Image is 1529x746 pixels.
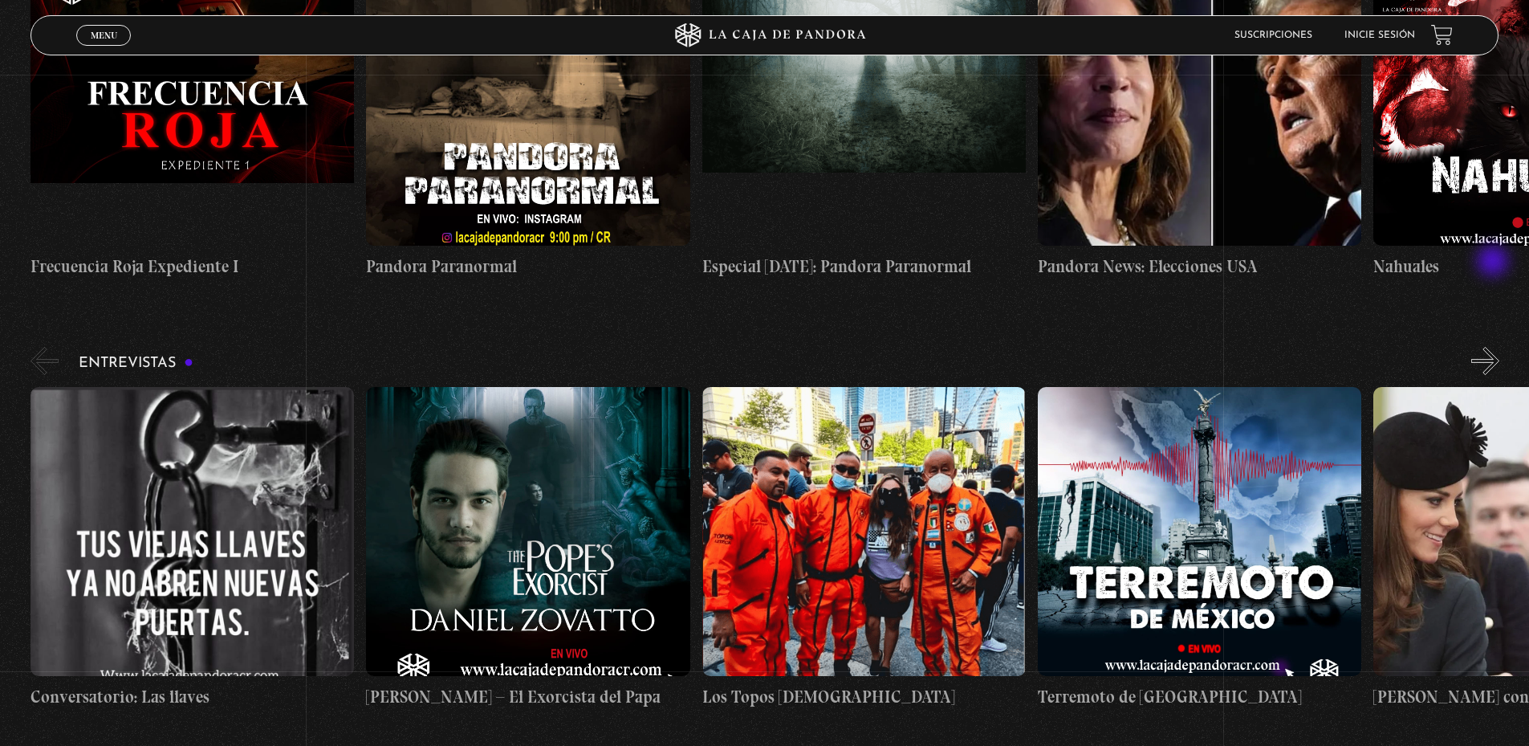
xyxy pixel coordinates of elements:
[1471,347,1499,375] button: Next
[91,31,117,40] span: Menu
[79,356,193,371] h3: Entrevistas
[1038,254,1361,279] h4: Pandora News: Elecciones USA
[30,254,354,279] h4: Frecuencia Roja Expediente I
[366,254,689,279] h4: Pandora Paranormal
[1038,387,1361,710] a: Terremoto de [GEOGRAPHIC_DATA]
[30,347,59,375] button: Previous
[366,387,689,710] a: [PERSON_NAME] – El Exorcista del Papa
[1234,31,1312,40] a: Suscripciones
[1038,684,1361,710] h4: Terremoto de [GEOGRAPHIC_DATA]
[366,684,689,710] h4: [PERSON_NAME] – El Exorcista del Papa
[85,43,123,55] span: Cerrar
[702,254,1026,279] h4: Especial [DATE]: Pandora Paranormal
[702,387,1026,710] a: Los Topos [DEMOGRAPHIC_DATA]
[30,387,354,710] a: Conversatorio: Las llaves
[1431,24,1453,46] a: View your shopping cart
[30,684,354,710] h4: Conversatorio: Las llaves
[1344,31,1415,40] a: Inicie sesión
[702,684,1026,710] h4: Los Topos [DEMOGRAPHIC_DATA]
